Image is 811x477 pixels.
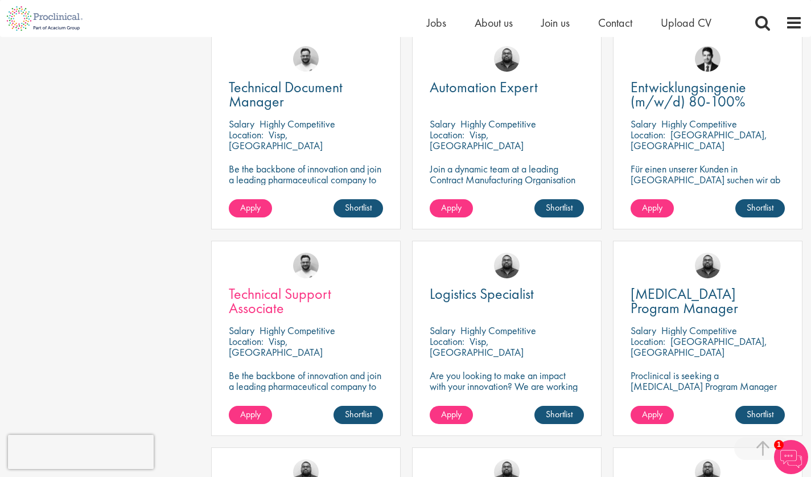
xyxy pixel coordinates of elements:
a: Logistics Specialist [430,287,584,301]
span: Location: [631,335,665,348]
img: Ashley Bennett [494,253,520,278]
a: Shortlist [735,199,785,217]
a: Technical Document Manager [229,80,383,109]
a: Jobs [427,15,446,30]
span: 1 [774,440,784,450]
a: Contact [598,15,632,30]
p: Highly Competitive [260,324,335,337]
img: Emile De Beer [293,253,319,278]
p: [GEOGRAPHIC_DATA], [GEOGRAPHIC_DATA] [631,128,767,152]
p: Highly Competitive [661,324,737,337]
img: Chatbot [774,440,808,474]
span: Location: [430,128,464,141]
a: Entwicklungsingenie (m/w/d) 80-100% [631,80,785,109]
a: [MEDICAL_DATA] Program Manager [631,287,785,315]
a: Shortlist [334,406,383,424]
span: Entwicklungsingenie (m/w/d) 80-100% [631,77,746,111]
p: Highly Competitive [460,117,536,130]
span: Salary [631,117,656,130]
p: Highly Competitive [260,117,335,130]
span: [MEDICAL_DATA] Program Manager [631,284,738,318]
p: Visp, [GEOGRAPHIC_DATA] [229,335,323,359]
img: Emile De Beer [293,46,319,72]
span: Apply [642,202,662,213]
span: Salary [430,117,455,130]
span: Technical Document Manager [229,77,343,111]
p: Are you looking to make an impact with your innovation? We are working with a well-established ph... [430,370,584,424]
p: Visp, [GEOGRAPHIC_DATA] [229,128,323,152]
span: Salary [229,324,254,337]
a: Automation Expert [430,80,584,94]
p: Für einen unserer Kunden in [GEOGRAPHIC_DATA] suchen wir ab sofort einen Entwicklungsingenieur Ku... [631,163,785,217]
p: Highly Competitive [661,117,737,130]
span: Location: [229,128,264,141]
span: Logistics Specialist [430,284,534,303]
p: Be the backbone of innovation and join a leading pharmaceutical company to help keep life-changin... [229,370,383,413]
a: About us [475,15,513,30]
a: Shortlist [534,406,584,424]
span: Apply [441,202,462,213]
span: Technical Support Associate [229,284,331,318]
span: Apply [642,408,662,420]
p: Proclinical is seeking a [MEDICAL_DATA] Program Manager to join our client's team for an exciting... [631,370,785,435]
a: Apply [229,199,272,217]
a: Shortlist [334,199,383,217]
a: Upload CV [661,15,711,30]
span: Location: [631,128,665,141]
a: Shortlist [534,199,584,217]
span: Apply [240,408,261,420]
p: Join a dynamic team at a leading Contract Manufacturing Organisation (CMO) and contribute to grou... [430,163,584,217]
span: Location: [229,335,264,348]
span: Salary [229,117,254,130]
span: Apply [441,408,462,420]
a: Apply [631,199,674,217]
span: Salary [430,324,455,337]
p: Highly Competitive [460,324,536,337]
p: Visp, [GEOGRAPHIC_DATA] [430,335,524,359]
span: Salary [631,324,656,337]
img: Ashley Bennett [695,253,721,278]
p: Be the backbone of innovation and join a leading pharmaceutical company to help keep life-changin... [229,163,383,207]
p: Visp, [GEOGRAPHIC_DATA] [430,128,524,152]
a: Apply [430,199,473,217]
a: Join us [541,15,570,30]
a: Apply [430,406,473,424]
span: Automation Expert [430,77,538,97]
a: Apply [229,406,272,424]
iframe: reCAPTCHA [8,435,154,469]
a: Shortlist [735,406,785,424]
span: Location: [430,335,464,348]
span: Apply [240,202,261,213]
p: [GEOGRAPHIC_DATA], [GEOGRAPHIC_DATA] [631,335,767,359]
img: Ashley Bennett [494,46,520,72]
a: Apply [631,406,674,424]
img: Thomas Wenig [695,46,721,72]
a: Technical Support Associate [229,287,383,315]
